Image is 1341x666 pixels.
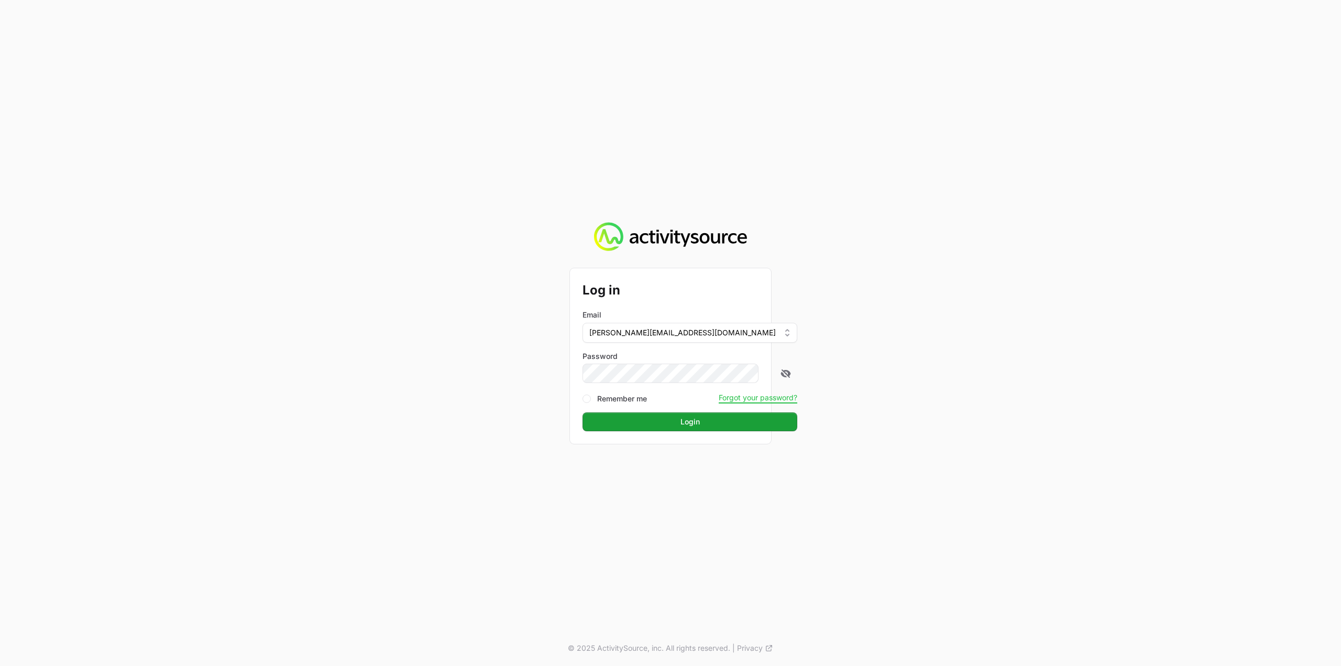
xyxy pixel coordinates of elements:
button: Login [582,412,797,431]
label: Password [582,351,797,362]
span: [PERSON_NAME][EMAIL_ADDRESS][DOMAIN_NAME] [589,327,776,338]
p: © 2025 ActivitySource, inc. All rights reserved. [568,643,730,653]
img: Activity Source [594,222,746,252]
span: Login [680,416,700,428]
button: Forgot your password? [719,393,797,402]
a: Privacy [737,643,773,653]
span: | [732,643,735,653]
h2: Log in [582,281,797,300]
button: [PERSON_NAME][EMAIL_ADDRESS][DOMAIN_NAME] [582,323,797,343]
label: Remember me [597,394,647,404]
label: Email [582,310,601,320]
